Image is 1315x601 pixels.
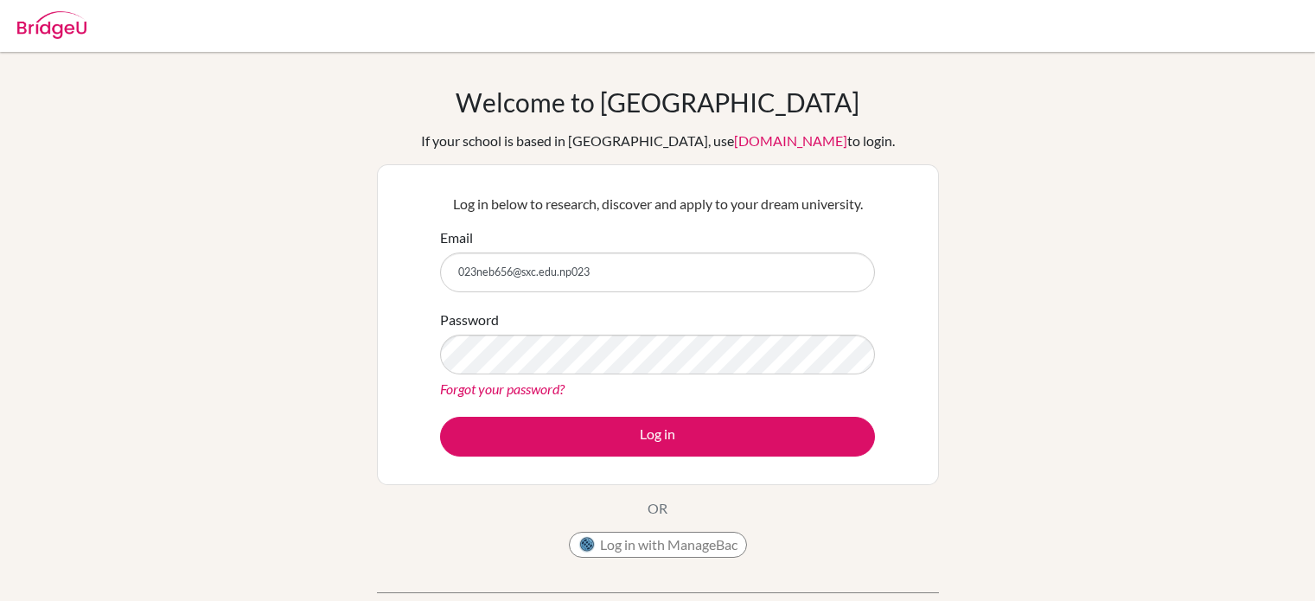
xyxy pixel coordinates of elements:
[440,380,565,397] a: Forgot your password?
[569,532,747,558] button: Log in with ManageBac
[17,11,86,39] img: Bridge-U
[456,86,859,118] h1: Welcome to [GEOGRAPHIC_DATA]
[440,227,473,248] label: Email
[440,417,875,457] button: Log in
[421,131,895,151] div: If your school is based in [GEOGRAPHIC_DATA], use to login.
[734,132,847,149] a: [DOMAIN_NAME]
[440,194,875,214] p: Log in below to research, discover and apply to your dream university.
[440,310,499,330] label: Password
[648,498,667,519] p: OR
